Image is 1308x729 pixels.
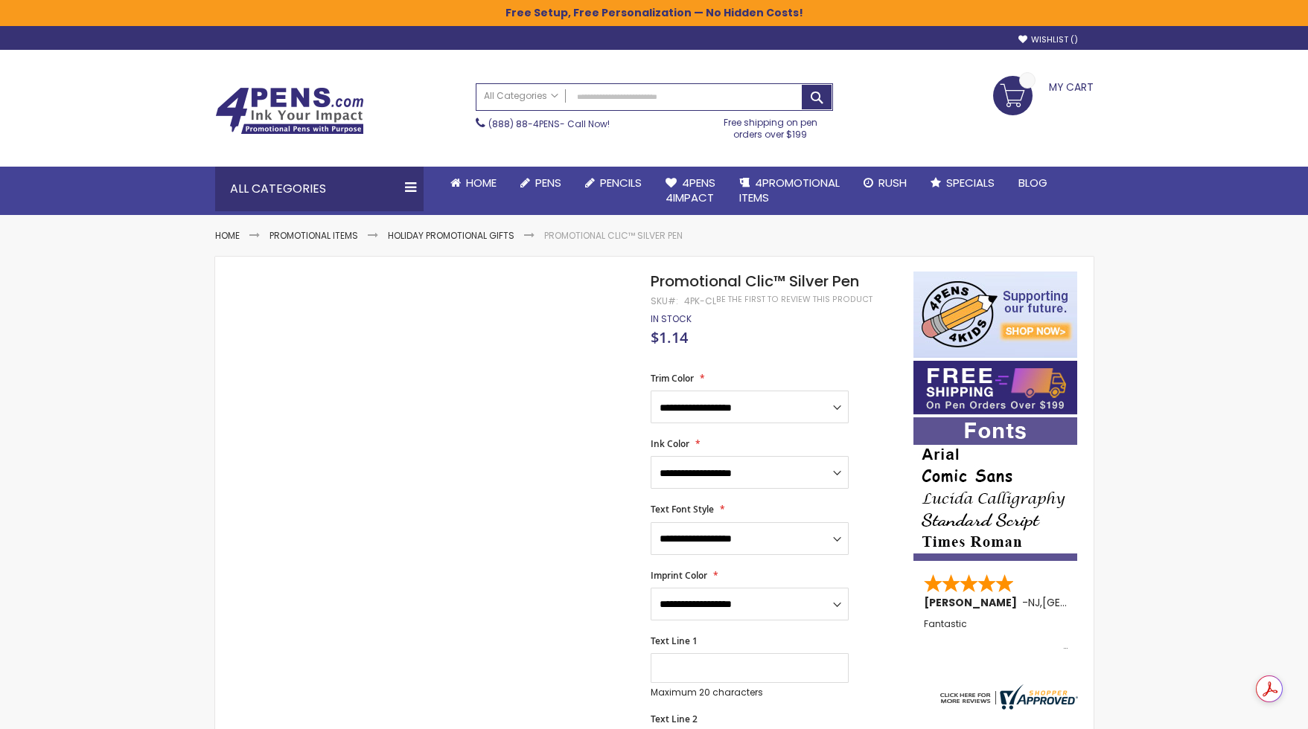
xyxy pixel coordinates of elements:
[937,700,1078,713] a: 4pens.com certificate URL
[651,271,859,292] span: Promotional Clic™ Silver Pen
[666,175,715,205] span: 4Pens 4impact
[484,90,558,102] span: All Categories
[651,437,689,450] span: Ink Color
[946,175,995,190] span: Specials
[651,313,692,325] div: Availability
[1018,175,1047,190] span: Blog
[651,569,707,582] span: Imprint Color
[651,295,678,307] strong: SKU
[1018,34,1078,45] a: Wishlist
[739,175,840,205] span: 4PROMOTIONAL ITEMS
[878,175,907,190] span: Rush
[708,111,833,141] div: Free shipping on pen orders over $199
[716,294,872,305] a: Be the first to review this product
[651,635,698,647] span: Text Line 1
[919,167,1006,199] a: Specials
[651,503,714,516] span: Text Font Style
[573,167,654,199] a: Pencils
[651,713,698,725] span: Text Line 2
[654,167,727,215] a: 4Pens4impact
[1028,595,1040,610] span: NJ
[1042,595,1152,610] span: [GEOGRAPHIC_DATA]
[535,175,561,190] span: Pens
[600,175,642,190] span: Pencils
[727,167,852,215] a: 4PROMOTIONALITEMS
[438,167,508,199] a: Home
[388,229,514,242] a: Holiday Promotional Gifts
[924,619,1068,651] div: Fantastic
[215,87,364,135] img: 4Pens Custom Pens and Promotional Products
[651,312,692,325] span: In stock
[544,230,683,242] li: Promotional Clic™ Silver Pen
[924,595,1022,610] span: [PERSON_NAME]
[215,229,240,242] a: Home
[913,361,1077,414] img: Free shipping on orders over $199
[488,118,610,130] span: - Call Now!
[269,229,358,242] a: Promotional Items
[1022,595,1152,610] span: - ,
[466,175,497,190] span: Home
[488,118,560,130] a: (888) 88-4PENS
[651,372,694,385] span: Trim Color
[651,327,688,347] span: $1.14
[476,84,566,109] a: All Categories
[913,417,1077,561] img: font-personalization-examples
[508,167,573,199] a: Pens
[1006,167,1059,199] a: Blog
[937,684,1078,710] img: 4pens.com widget logo
[913,272,1077,358] img: 4pens 4 kids
[852,167,919,199] a: Rush
[684,295,716,307] div: 4PK-CL
[651,687,849,699] p: Maximum 20 characters
[215,167,424,211] div: All Categories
